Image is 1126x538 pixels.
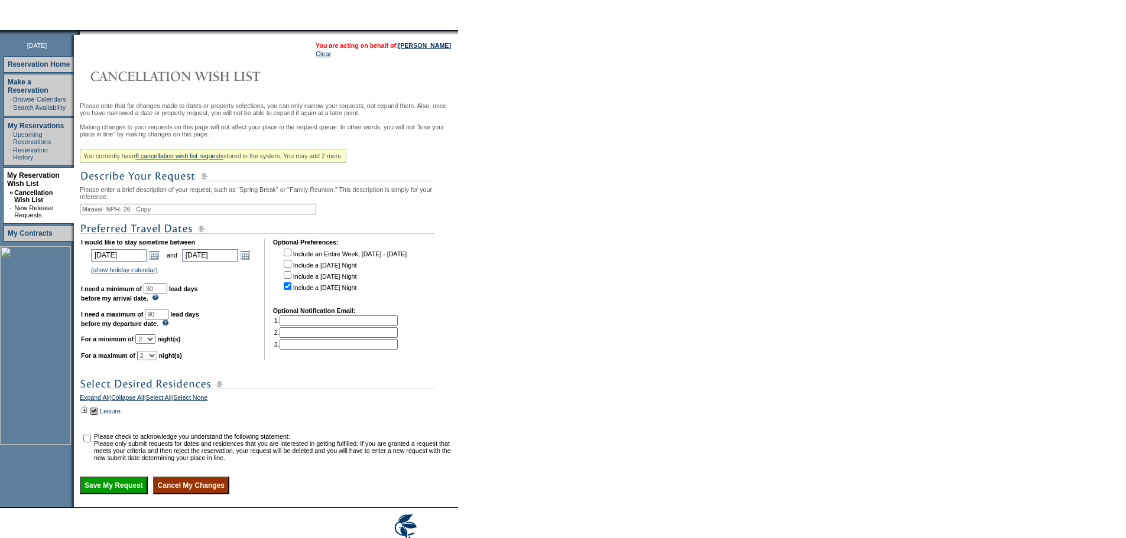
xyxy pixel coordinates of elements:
b: lead days before my arrival date. [81,285,198,302]
b: For a minimum of [81,335,134,343]
img: blank.gif [80,30,81,35]
a: My Reservations [8,122,64,130]
a: Open the calendar popup. [239,249,252,262]
td: Include an Entire Week, [DATE] - [DATE] Include a [DATE] Night Include a [DATE] Night Include a [... [281,247,407,299]
b: Optional Preferences: [273,239,339,246]
img: promoShadowLeftCorner.gif [76,30,80,35]
td: · [10,96,12,103]
a: Search Availability [13,104,66,111]
td: Please check to acknowledge you understand the following statement: Please only submit requests f... [94,433,454,461]
a: My Reservation Wish List [7,171,60,188]
img: Cancellation Wish List [80,64,316,88]
b: For a maximum of [81,352,135,359]
td: and [165,247,179,263]
div: You currently have stored in the system. You may add 2 more. [80,149,346,163]
b: night(s) [159,352,182,359]
a: Clear [316,50,331,57]
a: Cancellation Wish List [14,189,53,203]
td: · [10,104,12,111]
a: Make a Reservation [8,78,48,94]
a: [PERSON_NAME] [398,42,451,49]
a: Browse Calendars [13,96,66,103]
span: [DATE] [27,42,47,49]
div: | | | [80,394,455,405]
img: questionMark_lightBlue.gif [152,294,159,301]
b: I need a minimum of [81,285,142,292]
input: Save My Request [80,477,148,494]
a: (show holiday calendar) [91,266,158,273]
b: night(s) [157,335,180,343]
a: Reservation History [13,146,48,161]
b: » [9,189,13,196]
a: Upcoming Reservations [13,131,51,145]
td: 2. [274,327,398,338]
td: 1. [274,315,398,326]
b: lead days before my departure date. [81,311,199,327]
td: · [10,146,12,161]
a: Open the calendar popup. [148,249,161,262]
td: · [9,204,13,219]
a: New Release Requests [14,204,53,219]
a: Select All [146,394,172,405]
img: questionMark_lightBlue.gif [162,319,169,326]
td: · [10,131,12,145]
a: Collapse All [111,394,144,405]
span: You are acting on behalf of: [316,42,451,49]
td: 3. [274,339,398,350]
b: Optional Notification Email: [273,307,356,314]
b: I need a maximum of [81,311,143,318]
input: Date format: M/D/Y. Shortcut keys: [T] for Today. [UP] or [.] for Next Day. [DOWN] or [,] for Pre... [91,249,147,262]
a: 6 cancellation wish list requests [135,152,223,159]
b: I would like to stay sometime between [81,239,195,246]
a: Select None [173,394,207,405]
input: Date format: M/D/Y. Shortcut keys: [T] for Today. [UP] or [.] for Next Day. [DOWN] or [,] for Pre... [182,249,238,262]
a: Expand All [80,394,109,405]
a: Reservation Home [8,60,70,69]
a: My Contracts [8,229,53,237]
div: Please note that for changes made to dates or property selections, you can only narrow your reque... [80,102,455,494]
input: Cancel My Changes [153,477,229,494]
a: Leisure [100,407,121,415]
